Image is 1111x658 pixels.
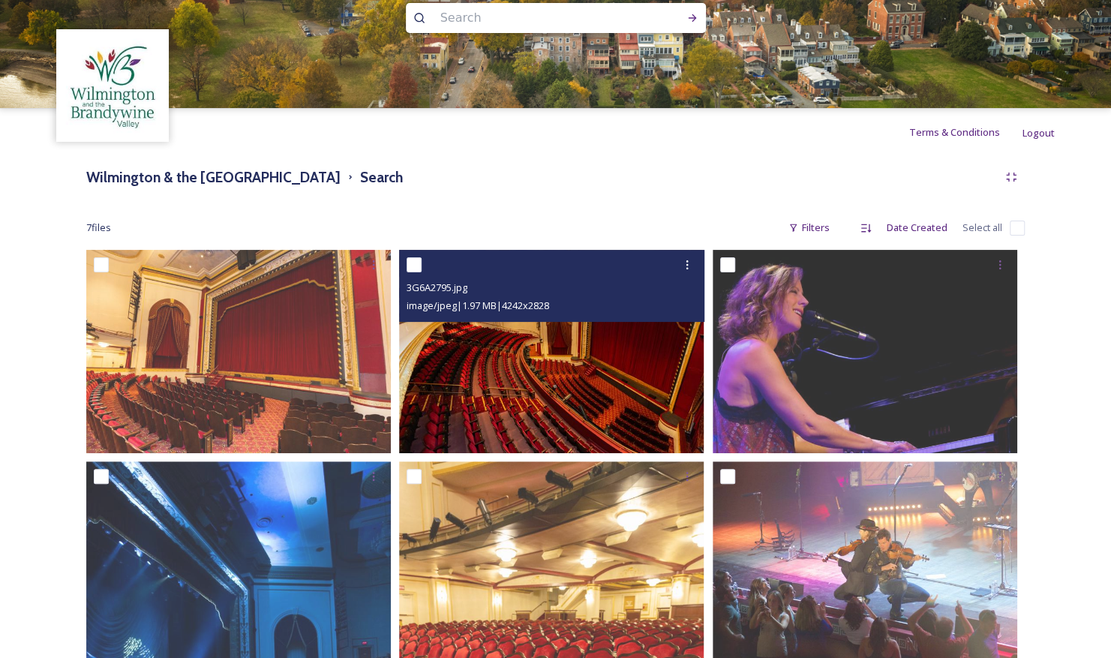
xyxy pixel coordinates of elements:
[962,221,1002,235] span: Select all
[909,125,1000,139] span: Terms & Conditions
[86,250,391,453] img: 3G6A2723.jpg
[909,123,1022,141] a: Terms & Conditions
[407,299,549,312] span: image/jpeg | 1.97 MB | 4242 x 2828
[86,167,341,188] h3: Wilmington & the [GEOGRAPHIC_DATA]
[781,213,837,242] div: Filters
[879,213,955,242] div: Date Created
[713,250,1017,452] img: SarahMcLachlan_18-19.jpg
[407,281,467,294] span: 3G6A2795.jpg
[59,32,167,140] img: download%20%281%29.jpeg
[433,2,638,35] input: Search
[399,250,704,453] img: 3G6A2795.jpg
[360,167,403,188] h3: Search
[1022,126,1055,140] span: Logout
[86,221,111,235] span: 7 file s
